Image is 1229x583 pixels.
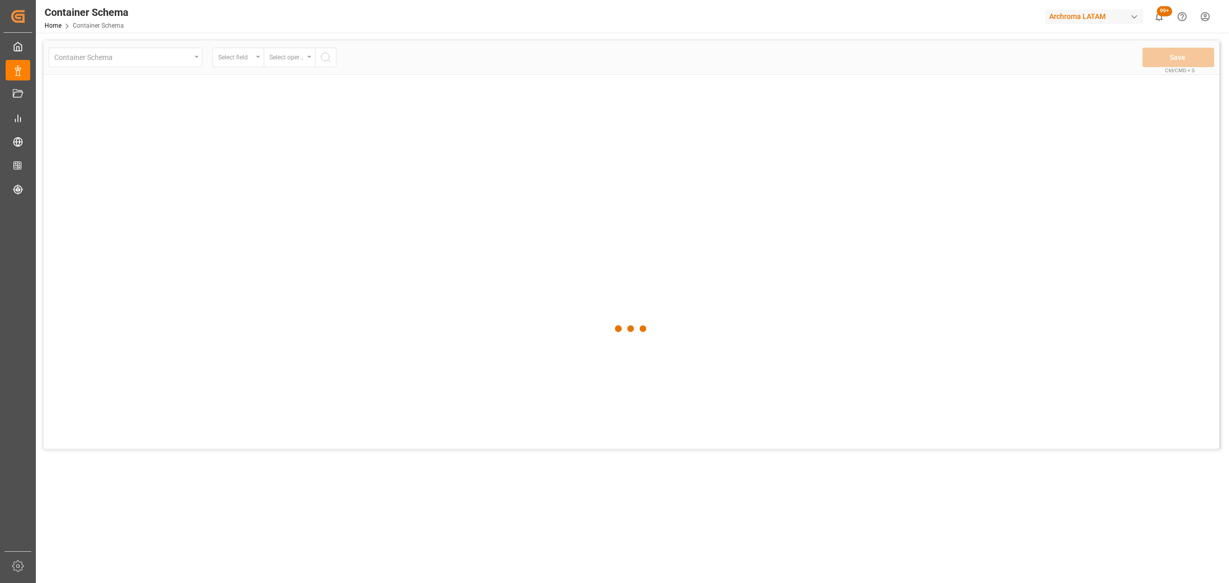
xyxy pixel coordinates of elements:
div: Container Schema [45,5,129,20]
div: Archroma LATAM [1045,9,1143,24]
button: Help Center [1171,5,1194,28]
button: show 100 new notifications [1148,5,1171,28]
button: Archroma LATAM [1045,7,1148,26]
span: 99+ [1157,6,1172,16]
a: Home [45,22,61,29]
